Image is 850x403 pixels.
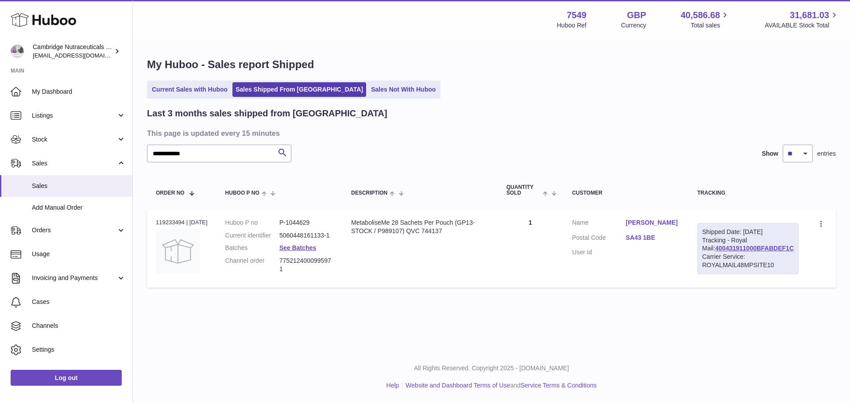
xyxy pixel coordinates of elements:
a: SA43 1BE [626,234,680,242]
div: Shipped Date: [DATE] [702,228,794,236]
span: Add Manual Order [32,203,126,212]
dt: Batches [225,244,279,252]
div: Tracking [697,190,799,196]
span: Channels [32,322,126,330]
p: All Rights Reserved. Copyright 2025 - [DOMAIN_NAME] [140,364,843,372]
span: 31,681.03 [790,9,829,21]
span: Description [351,190,387,196]
div: 119233494 | [DATE] [156,219,208,226]
dt: Name [572,219,626,229]
strong: GBP [627,9,646,21]
a: 40,586.68 Total sales [680,9,730,30]
span: [EMAIL_ADDRESS][DOMAIN_NAME] [33,52,130,59]
span: Invoicing and Payments [32,274,116,282]
a: Service Terms & Conditions [521,382,597,389]
dt: Huboo P no [225,219,279,227]
a: [PERSON_NAME] [626,219,680,227]
a: 400431911000BFABDEF1C [715,245,794,252]
span: 40,586.68 [680,9,720,21]
a: Sales Not With Huboo [368,82,439,97]
span: Total sales [691,21,730,30]
a: Current Sales with Huboo [149,82,231,97]
a: Log out [11,370,122,386]
td: 1 [498,210,563,288]
li: and [402,381,596,390]
span: Orders [32,226,116,234]
div: Carrier Service: ROYALMAIL48MPSITE10 [702,253,794,269]
span: Quantity Sold [506,184,541,196]
span: Huboo P no [225,190,259,196]
img: no-photo.jpg [156,229,200,273]
h3: This page is updated every 15 minutes [147,128,834,138]
dt: Channel order [225,257,279,273]
div: Cambridge Nutraceuticals Ltd [33,43,112,60]
dd: P-1044629 [279,219,333,227]
span: entries [817,150,836,158]
h2: Last 3 months sales shipped from [GEOGRAPHIC_DATA] [147,107,387,119]
span: Settings [32,345,126,354]
a: 31,681.03 AVAILABLE Stock Total [765,9,839,30]
a: See Batches [279,244,316,251]
span: Usage [32,250,126,258]
span: Sales [32,159,116,168]
dt: User Id [572,248,626,257]
div: Huboo Ref [557,21,587,30]
a: Website and Dashboard Terms of Use [406,382,510,389]
a: Sales Shipped From [GEOGRAPHIC_DATA] [232,82,366,97]
span: My Dashboard [32,88,126,96]
div: MetaboliseMe 28 Sachets Per Pouch (GP13-STOCK / P989107) QVC 744137 [351,219,489,235]
label: Show [762,150,778,158]
dt: Postal Code [572,234,626,244]
dd: 7752124000995971 [279,257,333,273]
span: Order No [156,190,185,196]
div: Tracking - Royal Mail: [697,223,799,274]
div: Currency [621,21,646,30]
span: Stock [32,135,116,144]
span: Sales [32,182,126,190]
span: AVAILABLE Stock Total [765,21,839,30]
span: Listings [32,111,116,120]
dt: Current identifier [225,231,279,240]
img: internalAdmin-7549@internal.huboo.com [11,45,24,58]
h1: My Huboo - Sales report Shipped [147,58,836,72]
dd: 5060448161133-1 [279,231,333,240]
strong: 7549 [567,9,587,21]
a: Help [386,382,399,389]
div: Customer [572,190,680,196]
span: Cases [32,298,126,306]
